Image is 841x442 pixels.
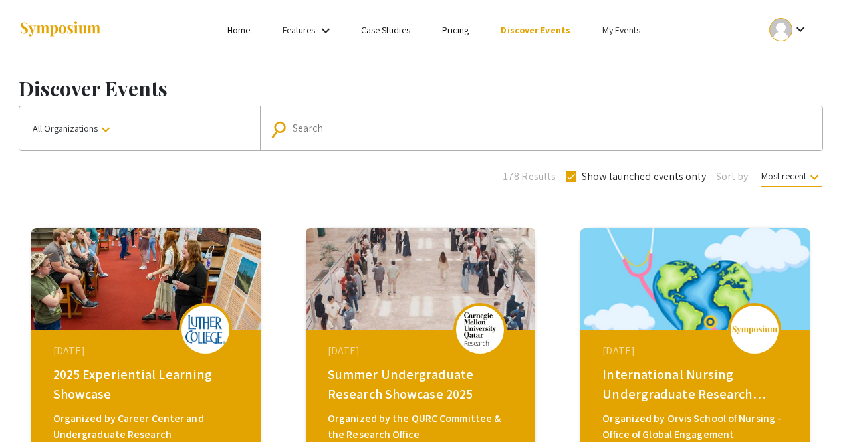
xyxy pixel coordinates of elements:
mat-icon: Search [273,118,292,141]
span: Most recent [761,170,822,187]
mat-icon: Expand Features list [318,23,334,39]
span: All Organizations [33,122,114,134]
div: [DATE] [53,343,242,359]
a: Discover Events [501,24,570,36]
mat-icon: keyboard_arrow_down [98,122,114,138]
button: Expand account dropdown [755,15,822,45]
span: Sort by: [716,169,751,185]
div: [DATE] [328,343,517,359]
div: 2025 Experiential Learning Showcase [53,364,242,404]
iframe: Chat [10,382,57,432]
span: 178 Results [503,169,556,185]
img: summer-undergraduate-research-showcase-2025_eventCoverPhoto_d7183b__thumb.jpg [306,228,535,330]
div: International Nursing Undergraduate Research Symposium (INURS) [602,364,791,404]
mat-icon: keyboard_arrow_down [806,169,822,185]
img: summer-undergraduate-research-showcase-2025_eventLogo_367938_.png [460,312,500,346]
mat-icon: Expand account dropdown [792,21,808,37]
div: Summer Undergraduate Research Showcase 2025 [328,364,517,404]
img: Symposium by ForagerOne [19,21,102,39]
img: 2025-experiential-learning-showcase_eventCoverPhoto_3051d9__thumb.jpg [31,228,261,330]
h1: Discover Events [19,76,823,100]
img: 2025-experiential-learning-showcase_eventLogo_377aea_.png [185,315,225,344]
img: global-connections-in-nursing-philippines-neva_eventCoverPhoto_3453dd__thumb.png [580,228,810,330]
span: Show launched events only [582,169,706,185]
a: Pricing [442,24,469,36]
a: Home [227,24,250,36]
button: Most recent [751,164,833,188]
button: All Organizations [19,106,260,150]
a: Features [283,24,316,36]
a: Case Studies [361,24,410,36]
img: logo_v2.png [731,325,778,334]
a: My Events [602,24,640,36]
div: [DATE] [602,343,791,359]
